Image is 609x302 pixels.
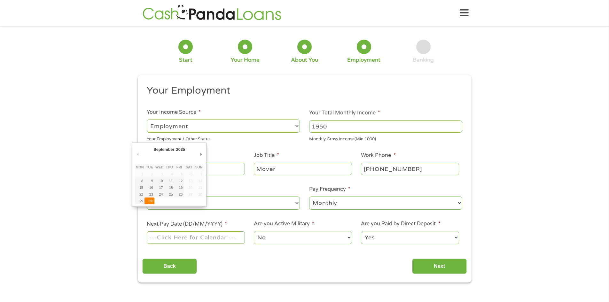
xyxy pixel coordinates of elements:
input: Use the arrow keys to pick a date [147,231,245,244]
div: Start [179,57,192,64]
abbr: Friday [176,165,182,169]
button: 30 [144,197,154,204]
label: Work Phone [361,152,395,159]
label: Are you Active Military [254,221,314,227]
button: Previous Month [135,150,141,159]
button: 8 [135,177,145,184]
button: 24 [154,191,164,197]
input: Cashier [254,163,352,175]
abbr: Tuesday [146,165,153,169]
h2: Your Employment [147,84,457,97]
button: 29 [135,197,145,204]
button: 18 [164,184,174,191]
button: 10 [154,177,164,184]
input: 1800 [309,120,462,133]
label: Next Pay Date (DD/MM/YYYY) [147,221,227,228]
abbr: Wednesday [155,165,163,169]
label: Your Income Source [147,109,201,116]
img: GetLoanNow Logo [141,4,283,22]
button: Next Month [198,150,204,159]
button: 23 [144,191,154,197]
label: Job Title [254,152,279,159]
div: About You [291,57,318,64]
button: 17 [154,184,164,191]
input: Next [412,259,467,274]
div: Banking [413,57,434,64]
button: 25 [164,191,174,197]
abbr: Saturday [186,165,192,169]
abbr: Thursday [166,165,173,169]
label: Your Total Monthly Income [309,110,380,116]
button: 19 [174,184,184,191]
div: Employment [347,57,380,64]
div: September [153,145,175,154]
input: Back [142,259,197,274]
abbr: Monday [136,165,144,169]
input: (231) 754-4010 [361,163,459,175]
button: 22 [135,191,145,197]
div: 2025 [175,145,186,154]
button: 26 [174,191,184,197]
div: Your Employment / Other Status [147,134,300,143]
button: 9 [144,177,154,184]
div: Monthly Gross Income (Min 1000) [309,134,462,143]
label: Are you Paid by Direct Deposit [361,221,440,227]
button: 12 [174,177,184,184]
div: Your Home [231,57,260,64]
button: 16 [144,184,154,191]
button: 15 [135,184,145,191]
label: Pay Frequency [309,186,350,193]
button: 11 [164,177,174,184]
abbr: Sunday [195,165,203,169]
